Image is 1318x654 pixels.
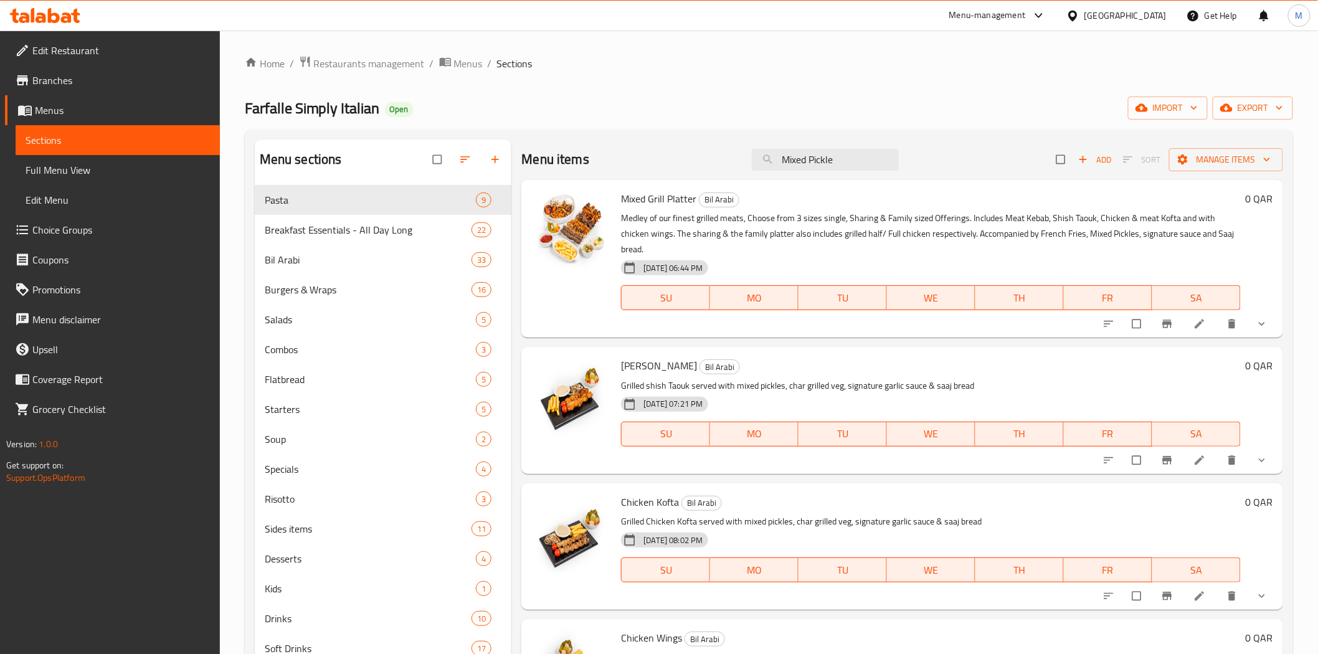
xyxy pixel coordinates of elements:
[1049,148,1075,171] span: Select section
[255,275,512,305] div: Burgers & Wraps16
[1069,425,1147,443] span: FR
[32,402,210,417] span: Grocery Checklist
[255,484,512,514] div: Risotto3
[5,334,220,364] a: Upsell
[685,632,724,647] span: Bil Arabi
[476,194,491,206] span: 9
[531,190,611,270] img: Mixed Grill Platter
[476,553,491,565] span: 4
[255,514,512,544] div: Sides items11
[700,360,739,374] span: Bil Arabi
[627,289,705,307] span: SU
[1152,557,1241,582] button: SA
[16,155,220,185] a: Full Menu View
[1075,150,1115,169] button: Add
[1248,310,1278,338] button: show more
[1157,561,1236,579] span: SA
[1248,447,1278,474] button: show more
[454,56,483,71] span: Menus
[255,574,512,604] div: Kids1
[1179,152,1273,168] span: Manage items
[472,284,491,296] span: 16
[265,402,476,417] div: Starters
[799,422,887,447] button: TU
[1193,318,1208,330] a: Edit menu item
[255,544,512,574] div: Desserts4
[472,523,491,535] span: 11
[892,289,970,307] span: WE
[980,289,1059,307] span: TH
[476,434,491,445] span: 2
[265,432,476,447] span: Soup
[1256,454,1268,467] svg: Show Choices
[265,192,476,207] div: Pasta
[892,561,970,579] span: WE
[5,245,220,275] a: Coupons
[1125,584,1151,608] span: Select to update
[245,56,285,71] a: Home
[1078,153,1112,167] span: Add
[638,262,708,274] span: [DATE] 06:44 PM
[476,374,491,386] span: 5
[32,342,210,357] span: Upsell
[1256,590,1268,602] svg: Show Choices
[32,372,210,387] span: Coverage Report
[472,611,491,626] div: items
[1069,289,1147,307] span: FR
[265,611,472,626] div: Drinks
[699,192,739,207] div: Bil Arabi
[476,402,491,417] div: items
[710,557,799,582] button: MO
[621,378,1240,394] p: Grilled shish Taouk served with mixed pickles, char grilled veg, signature garlic sauce & saaj bread
[1248,582,1278,610] button: show more
[804,561,882,579] span: TU
[521,150,589,169] h2: Menu items
[476,312,491,327] div: items
[1218,310,1248,338] button: delete
[1296,9,1303,22] span: M
[6,470,85,486] a: Support.OpsPlatform
[476,432,491,447] div: items
[299,55,425,72] a: Restaurants management
[1223,100,1283,116] span: export
[265,312,476,327] div: Salads
[1138,100,1198,116] span: import
[1115,150,1169,169] span: Select section first
[5,364,220,394] a: Coverage Report
[1154,582,1183,610] button: Branch-specific-item
[531,357,611,437] img: Shish Taouk
[799,557,887,582] button: TU
[472,254,491,266] span: 33
[887,285,975,310] button: WE
[476,551,491,566] div: items
[265,581,476,596] div: Kids
[980,561,1059,579] span: TH
[265,282,472,297] div: Burgers & Wraps
[621,557,710,582] button: SU
[887,422,975,447] button: WE
[255,245,512,275] div: Bil Arabi33
[472,282,491,297] div: items
[1193,590,1208,602] a: Edit menu item
[476,462,491,476] div: items
[476,581,491,596] div: items
[804,289,882,307] span: TU
[26,163,210,178] span: Full Menu View
[5,394,220,424] a: Grocery Checklist
[255,215,512,245] div: Breakfast Essentials - All Day Long22
[1064,422,1152,447] button: FR
[715,289,794,307] span: MO
[975,422,1064,447] button: TH
[265,551,476,566] div: Desserts
[32,222,210,237] span: Choice Groups
[245,94,380,122] span: Farfalle Simply Italian
[1193,454,1208,467] a: Edit menu item
[255,364,512,394] div: Flatbread5
[481,146,511,173] button: Add section
[32,282,210,297] span: Promotions
[5,95,220,125] a: Menus
[1154,310,1183,338] button: Branch-specific-item
[265,491,476,506] div: Risotto
[710,422,799,447] button: MO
